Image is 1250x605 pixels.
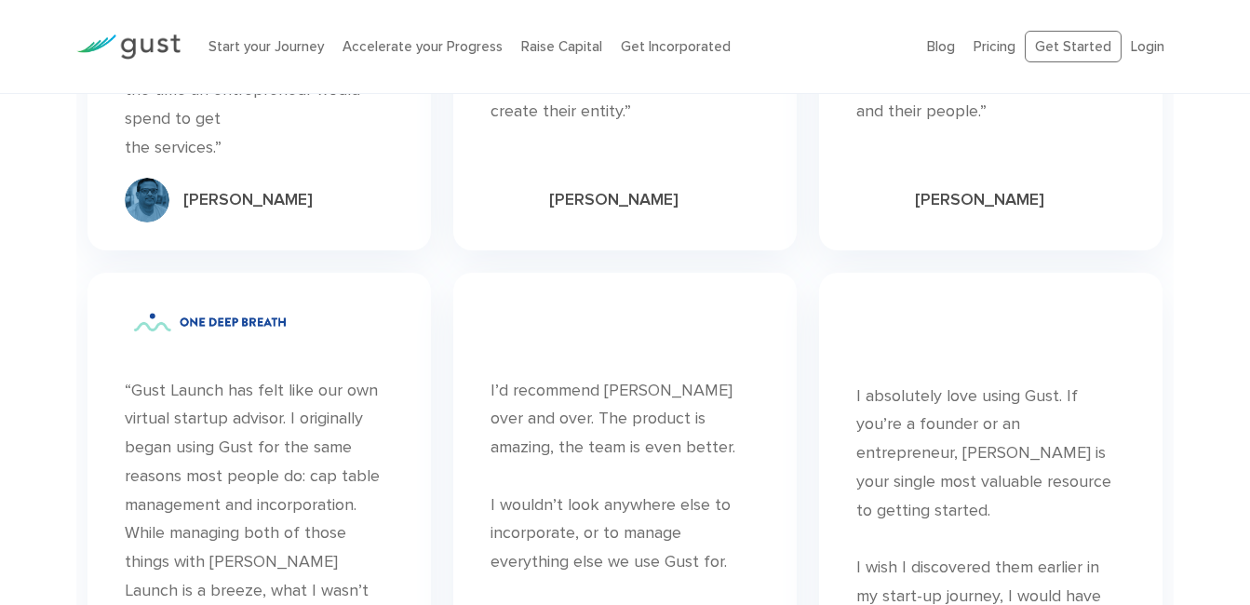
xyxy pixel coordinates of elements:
[125,178,169,222] img: Group 7
[125,308,294,337] img: One Deep Breath
[1025,31,1122,63] a: Get Started
[521,38,602,55] a: Raise Capital
[974,38,1015,55] a: Pricing
[621,38,731,55] a: Get Incorporated
[208,38,324,55] a: Start your Journey
[915,189,1044,211] div: [PERSON_NAME]
[76,34,181,60] img: Gust Logo
[1131,38,1164,55] a: Login
[491,377,759,577] div: I’d recommend [PERSON_NAME] over and over. The product is amazing, the team is even better. I wou...
[927,38,955,55] a: Blog
[343,38,503,55] a: Accelerate your Progress
[549,189,679,211] div: [PERSON_NAME]
[183,189,313,211] div: [PERSON_NAME]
